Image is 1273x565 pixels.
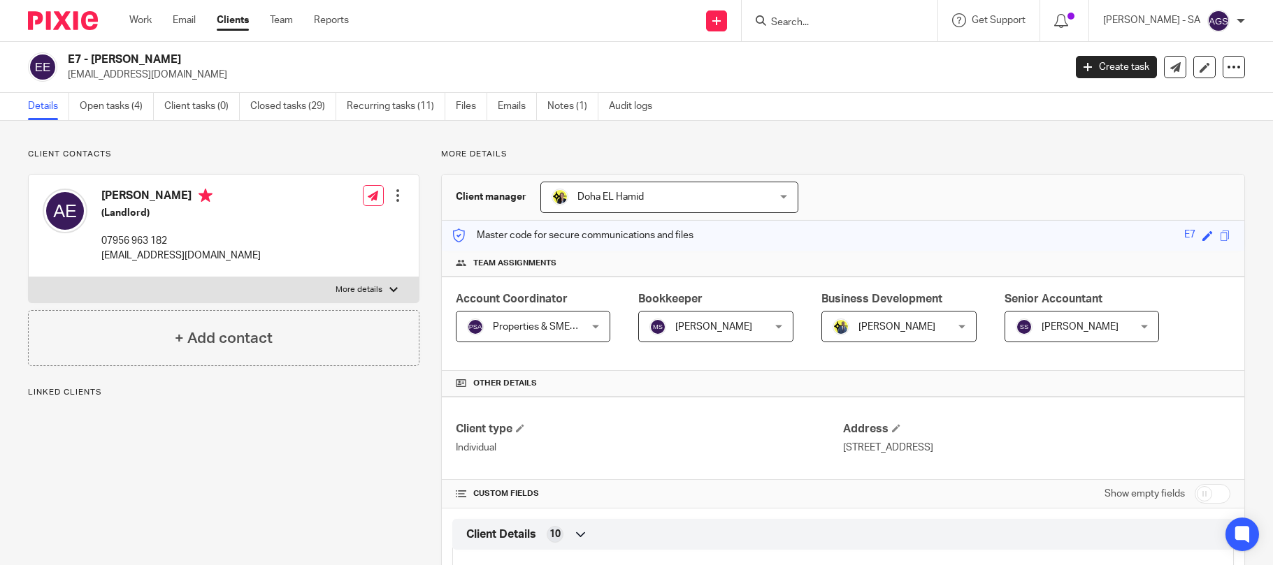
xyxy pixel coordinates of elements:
[456,488,843,499] h4: CUSTOM FIELDS
[456,422,843,436] h4: Client type
[101,234,261,248] p: 07956 963 182
[498,93,537,120] a: Emails
[466,527,536,542] span: Client Details
[843,422,1230,436] h4: Address
[43,189,87,233] img: svg%3E
[80,93,154,120] a: Open tasks (4)
[28,149,419,160] p: Client contacts
[250,93,336,120] a: Closed tasks (29)
[175,328,273,349] h4: + Add contact
[1005,293,1102,304] span: Senior Accountant
[217,13,249,27] a: Clients
[833,318,849,335] img: Dennis-Starbridge.jpg
[456,190,526,204] h3: Client manager
[638,293,703,304] span: Bookkeeper
[173,13,196,27] a: Email
[547,93,598,120] a: Notes (1)
[68,68,1055,82] p: [EMAIL_ADDRESS][DOMAIN_NAME]
[467,318,484,335] img: svg%3E
[199,189,213,203] i: Primary
[1076,56,1157,78] a: Create task
[609,93,663,120] a: Audit logs
[456,293,568,304] span: Account Coordinator
[577,192,644,202] span: Doha EL Hamid
[821,293,942,304] span: Business Development
[28,93,69,120] a: Details
[1042,322,1119,332] span: [PERSON_NAME]
[101,189,261,206] h4: [PERSON_NAME]
[336,284,382,295] p: More details
[473,258,556,269] span: Team assignments
[270,13,293,27] a: Team
[473,378,537,389] span: Other details
[456,441,843,455] p: Individual
[28,52,57,82] img: svg%3E
[28,387,419,398] p: Linked clients
[649,318,666,335] img: svg%3E
[68,52,858,67] h2: E7 - [PERSON_NAME]
[858,322,935,332] span: [PERSON_NAME]
[1207,10,1230,32] img: svg%3E
[972,15,1026,25] span: Get Support
[549,527,561,541] span: 10
[1184,228,1195,244] div: E7
[28,11,98,30] img: Pixie
[1103,13,1200,27] p: [PERSON_NAME] - SA
[456,93,487,120] a: Files
[452,228,693,242] p: Master code for secure communications and files
[843,441,1230,455] p: [STREET_ADDRESS]
[770,17,896,29] input: Search
[493,322,596,332] span: Properties & SMEs - AC
[101,206,261,220] h5: (Landlord)
[347,93,445,120] a: Recurring tasks (11)
[314,13,349,27] a: Reports
[164,93,240,120] a: Client tasks (0)
[675,322,752,332] span: [PERSON_NAME]
[129,13,152,27] a: Work
[1105,487,1185,501] label: Show empty fields
[1016,318,1033,335] img: svg%3E
[101,249,261,263] p: [EMAIL_ADDRESS][DOMAIN_NAME]
[552,189,568,205] img: Doha-Starbridge.jpg
[441,149,1245,160] p: More details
